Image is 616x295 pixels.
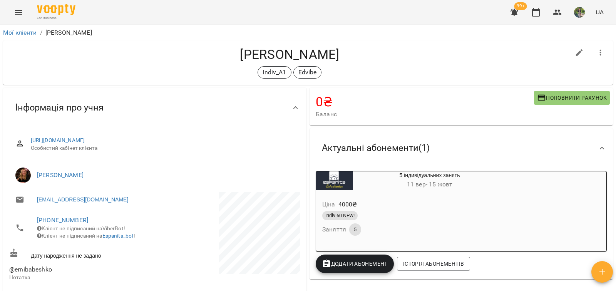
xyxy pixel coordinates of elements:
span: Додати Абонемент [322,259,388,268]
button: 5 індивідуальних занять11 вер- 15 жовтЦіна4000₴Indiv 60 NEW!Заняття5 [316,171,506,245]
a: [PERSON_NAME] [37,171,84,179]
span: Інформація про учня [15,102,104,114]
a: Espanita_bot [102,233,134,239]
div: Indiv_A1 [258,66,291,79]
button: Menu [9,3,28,22]
span: @ernibabeshko [9,266,52,273]
p: Indiv_A1 [263,68,286,77]
li: / [40,28,42,37]
a: [PHONE_NUMBER] [37,216,88,224]
p: 4000 ₴ [338,200,357,209]
div: 5 індивідуальних занять [353,171,506,190]
span: Клієнт не підписаний на ViberBot! [37,225,125,231]
span: Клієнт не підписаний на ! [37,233,135,239]
span: Indiv 60 NEW! [322,212,358,219]
a: [URL][DOMAIN_NAME] [31,137,85,143]
p: Нотатка [9,274,153,282]
h4: 0 ₴ [316,94,534,110]
span: Особистий кабінет клієнта [31,144,294,152]
button: Історія абонементів [397,257,470,271]
div: Інформація про учня [3,88,306,127]
span: For Business [37,16,75,21]
div: Актуальні абонементи(1) [310,128,613,168]
div: Edvibe [293,66,322,79]
span: Поповнити рахунок [537,93,607,102]
span: Історія абонементів [403,259,464,268]
nav: breadcrumb [3,28,613,37]
p: Edvibe [298,68,317,77]
h6: Заняття [322,224,346,235]
p: [PERSON_NAME] [45,28,92,37]
div: Дату народження не задано [8,247,155,261]
span: UA [596,8,604,16]
span: 5 [349,226,361,233]
span: Актуальні абонементи ( 1 ) [322,142,430,154]
div: 5 індивідуальних занять [316,171,353,190]
h6: Ціна [322,199,335,210]
a: Мої клієнти [3,29,37,36]
h4: [PERSON_NAME] [9,47,570,62]
button: Поповнити рахунок [534,91,610,105]
span: Баланс [316,110,534,119]
img: Voopty Logo [37,4,75,15]
img: Завада Аня [15,168,31,183]
a: [EMAIL_ADDRESS][DOMAIN_NAME] [37,196,128,203]
span: 99+ [514,2,527,10]
button: Додати Абонемент [316,255,394,273]
span: 11 вер - 15 жовт [407,181,452,188]
img: 82b6375e9aa1348183c3d715e536a179.jpg [574,7,585,18]
button: UA [593,5,607,19]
